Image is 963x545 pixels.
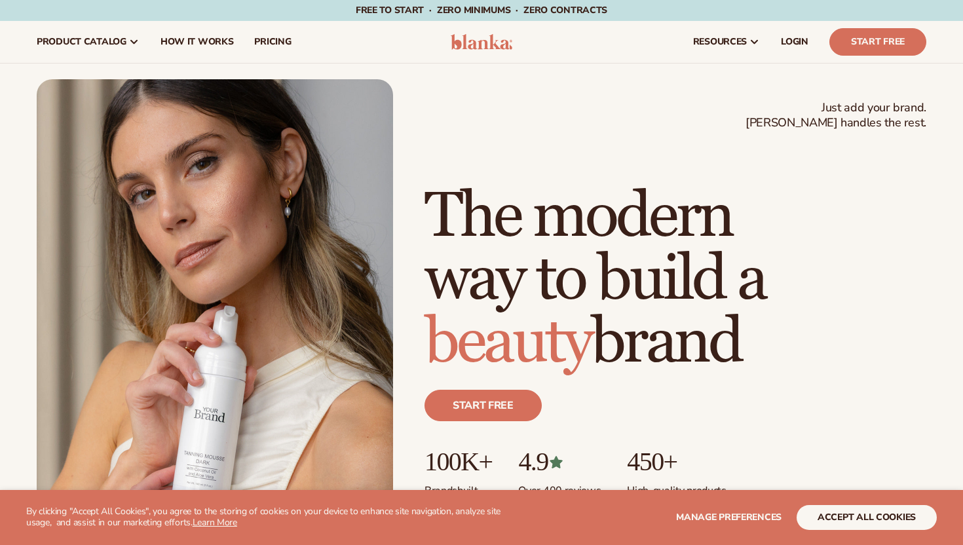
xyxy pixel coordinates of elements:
[37,37,126,47] span: product catalog
[26,21,150,63] a: product catalog
[425,185,926,374] h1: The modern way to build a brand
[676,511,782,523] span: Manage preferences
[676,505,782,530] button: Manage preferences
[693,37,747,47] span: resources
[746,100,926,131] span: Just add your brand. [PERSON_NAME] handles the rest.
[425,476,492,498] p: Brands built
[254,37,291,47] span: pricing
[356,4,607,16] span: Free to start · ZERO minimums · ZERO contracts
[781,37,808,47] span: LOGIN
[683,21,770,63] a: resources
[829,28,926,56] a: Start Free
[425,304,591,381] span: beauty
[627,476,726,498] p: High-quality products
[37,79,393,529] img: Female holding tanning mousse.
[244,21,301,63] a: pricing
[193,516,237,529] a: Learn More
[518,476,601,498] p: Over 400 reviews
[770,21,819,63] a: LOGIN
[150,21,244,63] a: How It Works
[518,447,601,476] p: 4.9
[797,505,937,530] button: accept all cookies
[425,447,492,476] p: 100K+
[627,447,726,476] p: 450+
[451,34,513,50] img: logo
[160,37,234,47] span: How It Works
[425,390,542,421] a: Start free
[26,506,512,529] p: By clicking "Accept All Cookies", you agree to the storing of cookies on your device to enhance s...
